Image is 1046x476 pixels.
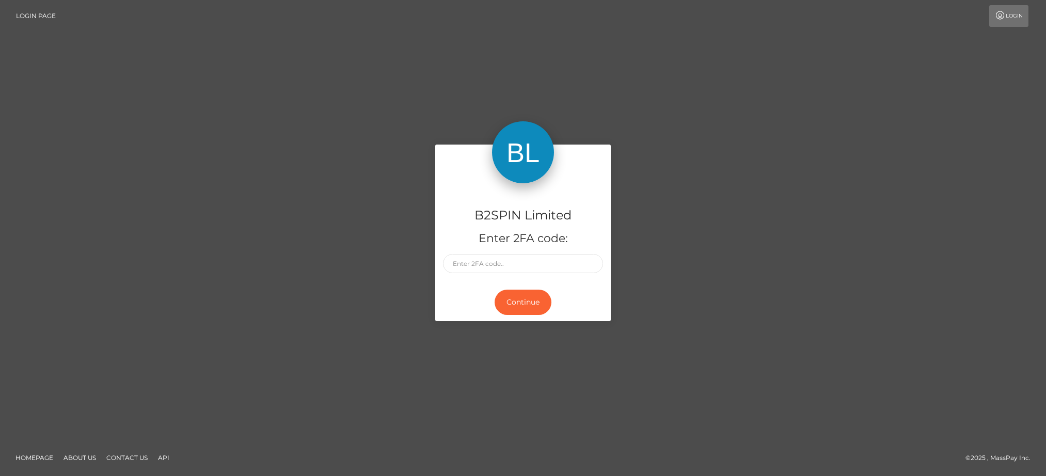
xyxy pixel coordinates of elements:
div: © 2025 , MassPay Inc. [965,452,1038,464]
h5: Enter 2FA code: [443,231,603,247]
a: About Us [59,450,100,466]
a: Homepage [11,450,57,466]
h4: B2SPIN Limited [443,207,603,225]
a: Contact Us [102,450,152,466]
input: Enter 2FA code.. [443,254,603,273]
button: Continue [495,290,551,315]
a: Login Page [16,5,56,27]
a: API [154,450,173,466]
img: B2SPIN Limited [492,121,554,183]
a: Login [989,5,1028,27]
